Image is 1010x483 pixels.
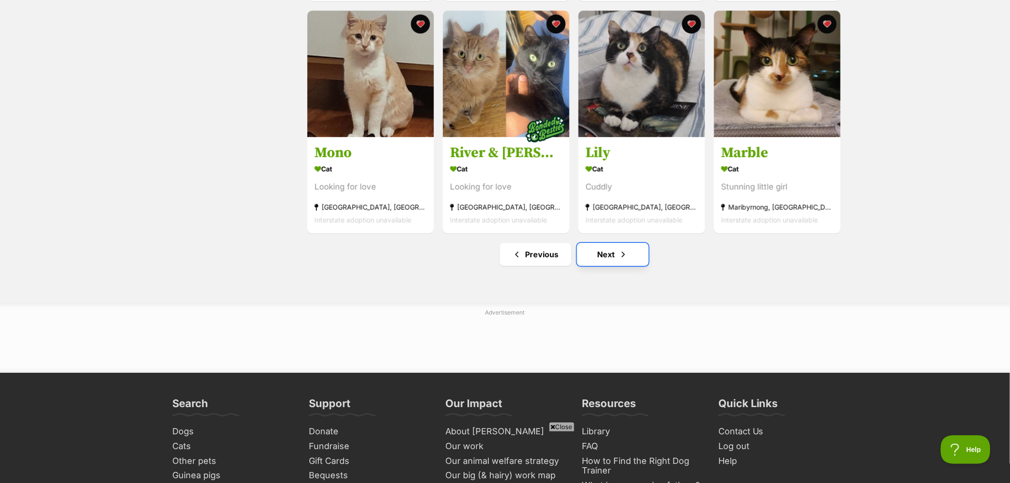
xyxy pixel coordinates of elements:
h3: Our Impact [445,397,502,416]
h3: Quick Links [718,397,778,416]
a: Lily Cat Cuddly [GEOGRAPHIC_DATA], [GEOGRAPHIC_DATA] Interstate adoption unavailable favourite [579,136,705,233]
div: Cat [315,162,427,176]
div: Cat [450,162,562,176]
a: Fundraise [305,439,432,454]
div: [GEOGRAPHIC_DATA], [GEOGRAPHIC_DATA] [450,200,562,213]
span: Close [549,422,575,431]
img: Mono [307,10,434,137]
h3: Marble [721,144,833,162]
a: Mono Cat Looking for love [GEOGRAPHIC_DATA], [GEOGRAPHIC_DATA] Interstate adoption unavailable fa... [307,136,434,233]
nav: Pagination [306,243,842,266]
a: Donate [305,424,432,439]
span: Interstate adoption unavailable [450,216,547,224]
div: [GEOGRAPHIC_DATA], [GEOGRAPHIC_DATA] [586,200,698,213]
div: Looking for love [315,180,427,193]
a: Guinea pigs [168,468,295,483]
iframe: Help Scout Beacon - Open [941,435,991,464]
button: favourite [682,14,701,33]
img: Marble [714,10,841,137]
button: favourite [411,14,430,33]
div: Stunning little girl [721,180,833,193]
div: Cuddly [586,180,698,193]
div: Maribyrnong, [GEOGRAPHIC_DATA] [721,200,833,213]
a: Dogs [168,424,295,439]
iframe: Advertisement [331,435,679,478]
button: favourite [818,14,837,33]
button: favourite [547,14,566,33]
a: Previous page [500,243,571,266]
h3: Lily [586,144,698,162]
a: Marble Cat Stunning little girl Maribyrnong, [GEOGRAPHIC_DATA] Interstate adoption unavailable fa... [714,136,841,233]
span: Interstate adoption unavailable [586,216,683,224]
h3: Resources [582,397,636,416]
h3: River & [PERSON_NAME] [450,144,562,162]
a: Other pets [168,454,295,469]
a: Contact Us [715,424,842,439]
span: Interstate adoption unavailable [315,216,411,224]
a: Library [578,424,705,439]
h3: Search [172,397,208,416]
a: About [PERSON_NAME] [442,424,568,439]
h3: Mono [315,144,427,162]
a: Bequests [305,468,432,483]
div: [GEOGRAPHIC_DATA], [GEOGRAPHIC_DATA] [315,200,427,213]
div: Looking for love [450,180,562,193]
a: Cats [168,439,295,454]
img: River & Genevieve [443,10,569,137]
div: Cat [586,162,698,176]
a: River & [PERSON_NAME] Cat Looking for love [GEOGRAPHIC_DATA], [GEOGRAPHIC_DATA] Interstate adopti... [443,136,569,233]
img: bonded besties [522,105,569,153]
span: Interstate adoption unavailable [721,216,818,224]
a: Gift Cards [305,454,432,469]
a: Next page [577,243,649,266]
a: Log out [715,439,842,454]
a: Help [715,454,842,469]
img: Lily [579,10,705,137]
div: Cat [721,162,833,176]
h3: Support [309,397,350,416]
